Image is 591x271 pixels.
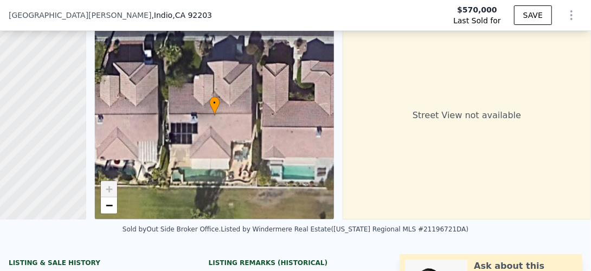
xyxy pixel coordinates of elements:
a: Zoom out [101,197,117,214]
span: , CA 92203 [172,11,212,20]
span: , Indio [151,10,212,21]
div: Street View not available [343,11,591,220]
div: Sold by Out Side Broker Office . [123,225,221,233]
span: $570,000 [457,4,497,15]
div: LISTING & SALE HISTORY [9,259,183,269]
a: Zoom in [101,181,117,197]
span: • [209,98,220,108]
button: SAVE [514,5,552,25]
span: − [105,198,112,212]
span: [GEOGRAPHIC_DATA][PERSON_NAME] [9,10,151,21]
div: Listed by Windermere Real Estate ([US_STATE] Regional MLS #21196721DA) [221,225,468,233]
span: Last Sold for [453,15,501,26]
span: + [105,182,112,196]
div: • [209,96,220,115]
button: Show Options [561,4,582,26]
div: Listing Remarks (Historical) [209,259,383,267]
